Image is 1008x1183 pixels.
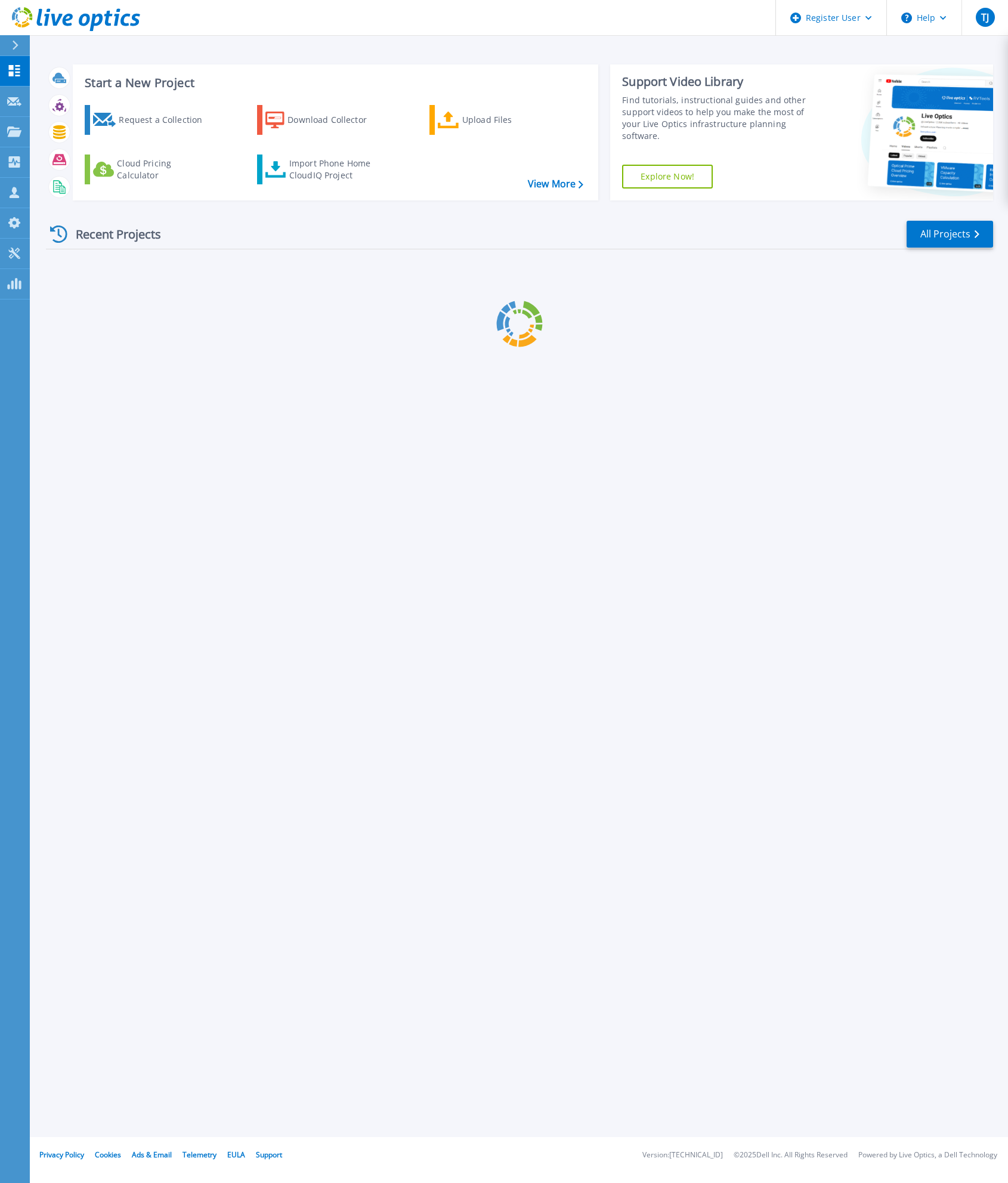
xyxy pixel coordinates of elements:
div: Cloud Pricing Calculator [117,157,212,181]
a: Ads & Email [132,1150,172,1160]
a: Download Collector [257,105,390,135]
div: Find tutorials, instructional guides and other support videos to help you make the most of your L... [622,94,816,142]
div: Download Collector [287,108,383,132]
div: Recent Projects [46,220,177,249]
a: Request a Collection [85,105,218,135]
li: © 2025 Dell Inc. All Rights Reserved [734,1151,848,1159]
h3: Start a New Project [85,76,583,89]
a: Cookies [95,1150,121,1160]
li: Powered by Live Optics, a Dell Technology [858,1151,997,1159]
a: Cloud Pricing Calculator [85,155,218,184]
a: Explore Now! [622,165,713,189]
div: Request a Collection [119,108,214,132]
div: Import Phone Home CloudIQ Project [289,157,382,181]
div: Support Video Library [622,74,816,89]
a: Support [256,1150,282,1160]
div: Upload Files [462,108,558,132]
span: TJ [981,13,989,22]
a: View More [528,178,583,190]
li: Version: [TECHNICAL_ID] [642,1151,723,1159]
a: All Projects [907,221,993,248]
a: Telemetry [183,1150,217,1160]
a: Privacy Policy [39,1150,84,1160]
a: Upload Files [429,105,562,135]
a: EULA [227,1150,245,1160]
